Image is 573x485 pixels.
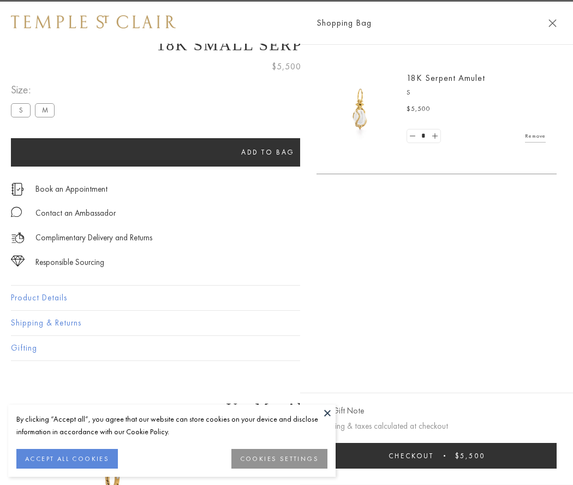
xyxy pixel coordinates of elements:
a: Remove [525,130,546,142]
label: M [35,103,55,117]
a: Set quantity to 2 [429,129,440,143]
button: Add to bag [11,138,525,167]
div: By clicking “Accept all”, you agree that our website can store cookies on your device and disclos... [16,413,327,438]
p: Complimentary Delivery and Returns [35,231,152,245]
span: $5,500 [455,451,485,460]
a: 18K Serpent Amulet [407,72,485,84]
img: MessageIcon-01_2.svg [11,206,22,217]
a: Set quantity to 0 [407,129,418,143]
h1: 18K Small Serpent Amulet [11,36,562,54]
img: P51836-E11SERPPV [327,76,393,142]
button: ACCEPT ALL COOKIES [16,449,118,469]
span: $5,500 [272,60,301,74]
button: Add Gift Note [317,404,364,418]
span: Size: [11,81,59,99]
img: icon_sourcing.svg [11,256,25,267]
button: COOKIES SETTINGS [231,449,327,469]
a: Book an Appointment [35,183,108,195]
img: icon_delivery.svg [11,231,25,245]
span: Checkout [389,451,434,460]
button: Gifting [11,336,562,360]
button: Shipping & Returns [11,311,562,335]
button: Product Details [11,286,562,310]
span: $5,500 [407,104,431,115]
span: Add to bag [241,147,295,157]
span: Shopping Bag [317,16,372,30]
h3: You May Also Like [27,400,546,417]
div: Contact an Ambassador [35,206,116,220]
p: Shipping & taxes calculated at checkout [317,419,557,433]
button: Checkout $5,500 [317,443,557,469]
img: Temple St. Clair [11,15,176,28]
p: S [407,87,546,98]
div: Responsible Sourcing [35,256,104,269]
label: S [11,103,31,117]
img: icon_appointment.svg [11,183,24,196]
button: Close Shopping Bag [548,19,557,27]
